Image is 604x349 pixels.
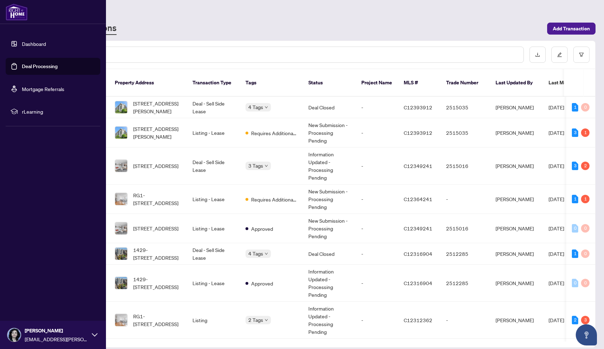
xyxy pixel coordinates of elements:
[572,162,578,170] div: 3
[303,214,356,243] td: New Submission - Processing Pending
[490,185,543,214] td: [PERSON_NAME]
[440,302,490,339] td: -
[490,265,543,302] td: [PERSON_NAME]
[572,249,578,258] div: 1
[133,125,181,140] span: [STREET_ADDRESS][PERSON_NAME]
[187,302,240,339] td: Listing
[303,118,356,148] td: New Submission - Processing Pending
[187,97,240,118] td: Deal - Sell Side Lease
[440,265,490,302] td: 2512285
[440,69,490,97] th: Trade Number
[356,243,398,265] td: -
[404,104,432,110] span: C12393912
[248,103,263,111] span: 4 Tags
[133,191,181,207] span: RG1-[STREET_ADDRESS]
[187,69,240,97] th: Transaction Type
[490,97,543,118] td: [PERSON_NAME]
[547,23,596,35] button: Add Transaction
[579,52,584,57] span: filter
[490,243,543,265] td: [PERSON_NAME]
[572,103,578,112] div: 1
[549,163,564,169] span: [DATE]
[529,47,546,63] button: download
[549,251,564,257] span: [DATE]
[265,106,268,109] span: down
[115,314,127,326] img: thumbnail-img
[133,275,181,291] span: 1429-[STREET_ADDRESS]
[22,63,58,70] a: Deal Processing
[581,195,590,203] div: 1
[265,318,268,322] span: down
[490,214,543,243] td: [PERSON_NAME]
[115,193,127,205] img: thumbnail-img
[265,164,268,168] span: down
[356,214,398,243] td: -
[187,265,240,302] td: Listing - Lease
[115,101,127,113] img: thumbnail-img
[133,312,181,328] span: RG1-[STREET_ADDRESS]
[535,52,540,57] span: download
[303,243,356,265] td: Deal Closed
[572,128,578,137] div: 3
[187,243,240,265] td: Deal - Sell Side Lease
[440,148,490,185] td: 2515016
[581,103,590,112] div: 0
[22,108,95,115] span: rLearning
[133,224,178,232] span: [STREET_ADDRESS]
[404,251,432,257] span: C12316904
[115,248,127,260] img: thumbnail-img
[356,185,398,214] td: -
[440,118,490,148] td: 2515035
[572,224,578,233] div: 0
[553,23,590,34] span: Add Transaction
[356,118,398,148] td: -
[557,52,562,57] span: edit
[303,69,356,97] th: Status
[251,279,273,287] span: Approved
[549,130,564,136] span: [DATE]
[303,97,356,118] td: Deal Closed
[576,324,597,345] button: Open asap
[22,86,64,92] a: Mortgage Referrals
[303,148,356,185] td: Information Updated - Processing Pending
[356,69,398,97] th: Project Name
[490,302,543,339] td: [PERSON_NAME]
[133,100,181,115] span: [STREET_ADDRESS][PERSON_NAME]
[581,128,590,137] div: 1
[404,163,432,169] span: C12349241
[581,279,590,287] div: 0
[404,130,432,136] span: C12393912
[187,118,240,148] td: Listing - Lease
[572,316,578,324] div: 2
[356,302,398,339] td: -
[356,97,398,118] td: -
[6,4,28,20] img: logo
[187,148,240,185] td: Deal - Sell Side Lease
[248,162,263,170] span: 3 Tags
[303,265,356,302] td: Information Updated - Processing Pending
[404,225,432,231] span: C12349241
[572,279,578,287] div: 0
[551,47,568,63] button: edit
[581,316,590,324] div: 3
[573,47,590,63] button: filter
[490,69,543,97] th: Last Updated By
[440,243,490,265] td: 2512285
[248,316,263,324] span: 2 Tags
[581,224,590,233] div: 0
[404,317,432,323] span: C12312362
[303,302,356,339] td: Information Updated - Processing Pending
[490,118,543,148] td: [PERSON_NAME]
[109,69,187,97] th: Property Address
[115,222,127,234] img: thumbnail-img
[549,317,564,323] span: [DATE]
[549,225,564,231] span: [DATE]
[549,104,564,110] span: [DATE]
[440,97,490,118] td: 2515035
[440,214,490,243] td: 2515016
[251,129,297,137] span: Requires Additional Docs
[549,280,564,286] span: [DATE]
[25,327,88,335] span: [PERSON_NAME]
[115,127,127,139] img: thumbnail-img
[581,162,590,170] div: 2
